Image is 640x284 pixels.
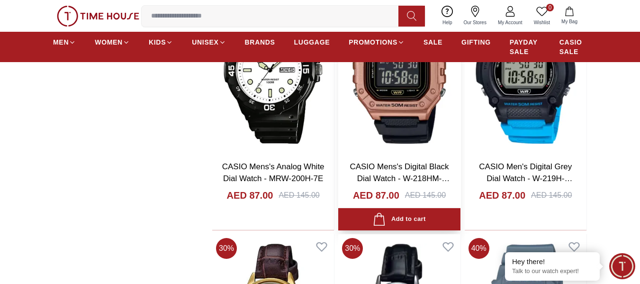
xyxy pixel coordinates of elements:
span: My Account [494,19,526,26]
div: Add to cart [373,213,425,226]
a: CASIO Men's Digital Grey Dial Watch - W-219H-2A2VDF [479,162,572,195]
a: LUGGAGE [294,34,330,51]
a: MEN [53,34,76,51]
div: AED 145.00 [531,190,572,201]
div: Hey there! [512,257,593,266]
span: GIFTING [461,37,491,47]
img: ... [57,6,139,27]
a: Our Stores [458,4,492,28]
span: Help [439,19,456,26]
h4: AED 87.00 [227,189,273,202]
a: CASIO Mens's Analog White Dial Watch - MRW-200H-7E [222,162,325,183]
a: CASIO SALE [559,34,587,60]
span: 30 % [342,238,363,259]
h4: AED 87.00 [479,189,525,202]
span: BRANDS [245,37,275,47]
a: PROMOTIONS [349,34,405,51]
button: Add to cart [338,208,460,230]
div: AED 145.00 [279,190,319,201]
span: 40 % [469,238,489,259]
div: AED 145.00 [405,190,446,201]
div: Chat Widget [609,253,635,279]
span: 30 % [216,238,237,259]
span: Wishlist [530,19,554,26]
span: SALE [424,37,442,47]
a: Help [437,4,458,28]
span: UNISEX [192,37,218,47]
span: My Bag [558,18,581,25]
a: PAYDAY SALE [510,34,541,60]
a: SALE [424,34,442,51]
a: CASIO Mens's Digital Black Dial Watch - W-218HM-5BVDF [350,162,450,195]
a: 0Wishlist [528,4,556,28]
span: LUGGAGE [294,37,330,47]
span: PROMOTIONS [349,37,397,47]
span: MEN [53,37,69,47]
a: WOMEN [95,34,130,51]
p: Talk to our watch expert! [512,267,593,275]
span: 0 [546,4,554,11]
span: Our Stores [460,19,490,26]
span: CASIO SALE [559,37,587,56]
a: KIDS [149,34,173,51]
a: BRANDS [245,34,275,51]
a: GIFTING [461,34,491,51]
span: KIDS [149,37,166,47]
a: UNISEX [192,34,225,51]
span: WOMEN [95,37,123,47]
h4: AED 87.00 [353,189,399,202]
span: PAYDAY SALE [510,37,541,56]
button: My Bag [556,5,583,27]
